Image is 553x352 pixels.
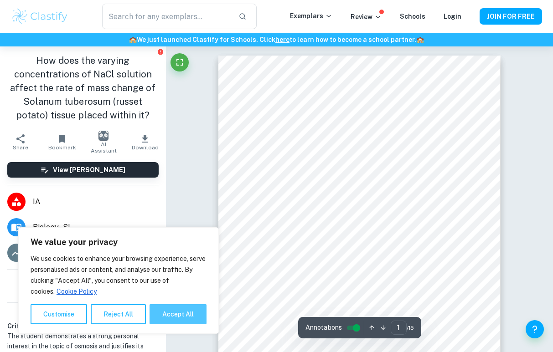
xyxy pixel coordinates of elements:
[129,36,137,43] span: 🏫
[400,13,425,20] a: Schools
[41,129,83,155] button: Bookmark
[290,11,332,21] p: Exemplars
[53,165,125,175] h6: View [PERSON_NAME]
[157,48,164,55] button: Report issue
[171,53,189,71] button: Fullscreen
[444,13,461,20] a: Login
[7,162,159,178] button: View [PERSON_NAME]
[48,144,76,151] span: Bookmark
[351,12,382,22] p: Review
[526,320,544,338] button: Help and Feedback
[407,324,414,332] span: / 15
[33,196,159,207] span: IA
[4,306,162,317] h6: Examiner's summary
[7,54,159,122] h1: How does the varying concentrations of NaCl solution affect the rate of mass change of Solanum tu...
[13,144,28,151] span: Share
[31,304,87,324] button: Customise
[98,131,109,141] img: AI Assistant
[2,35,551,45] h6: We just launched Clastify for Schools. Click to learn how to become a school partner.
[33,222,159,233] span: Biology - SL
[91,304,146,324] button: Reject All
[88,141,119,154] span: AI Assistant
[102,4,232,29] input: Search for any exemplars...
[275,36,289,43] a: here
[480,8,542,25] button: JOIN FOR FREE
[31,237,207,248] p: We value your privacy
[305,323,342,332] span: Annotations
[18,227,219,334] div: We value your privacy
[7,321,159,331] h6: Criterion A [ 2 / 2 ]:
[83,129,124,155] button: AI Assistant
[31,253,207,297] p: We use cookies to enhance your browsing experience, serve personalised ads or content, and analys...
[132,144,159,151] span: Download
[150,304,207,324] button: Accept All
[56,287,97,296] a: Cookie Policy
[11,7,69,26] img: Clastify logo
[124,129,166,155] button: Download
[416,36,424,43] span: 🏫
